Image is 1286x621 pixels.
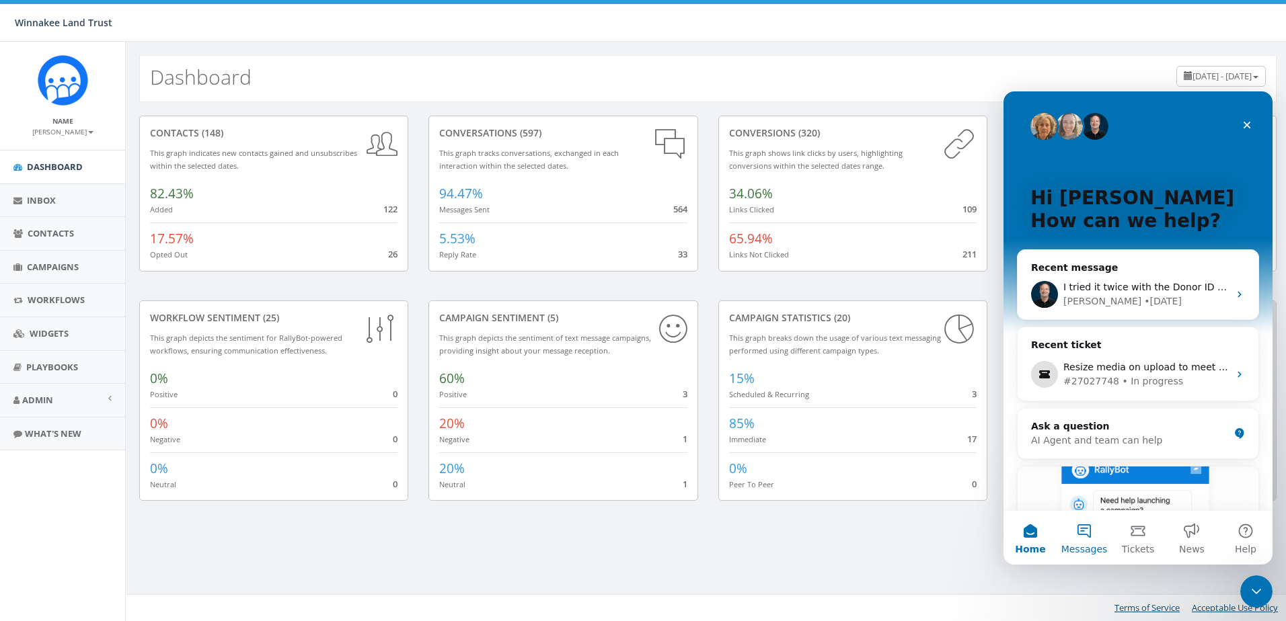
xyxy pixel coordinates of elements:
[439,311,687,325] div: Campaign Sentiment
[231,453,253,462] span: Help
[150,126,398,140] div: contacts
[15,16,112,29] span: Winnakee Land Trust
[54,419,108,473] button: Messages
[439,389,467,399] small: Positive
[150,249,188,259] small: Opted Out
[28,342,225,356] div: AI Agent and team can help
[729,434,766,444] small: Immediate
[729,230,773,247] span: 65.94%
[1193,70,1252,82] span: [DATE] - [DATE]
[962,248,977,260] span: 211
[439,249,476,259] small: Reply Rate
[60,283,225,297] div: #27027748 • In progress
[683,478,687,490] span: 1
[150,434,180,444] small: Negative
[27,161,83,173] span: Dashboard
[729,204,774,214] small: Links Clicked
[32,125,93,137] a: [PERSON_NAME]
[729,148,903,171] small: This graph shows link clicks by users, highlighting conversions within the selected dates range.
[393,433,398,445] span: 0
[439,148,619,171] small: This graph tracks conversations, exchanged in each interaction within the selected dates.
[439,479,465,489] small: Neutral
[388,248,398,260] span: 26
[962,203,977,215] span: 109
[439,333,651,356] small: This graph depicts the sentiment of text message campaigns, providing insight about your message ...
[796,126,820,139] span: (320)
[439,185,483,202] span: 94.47%
[27,194,56,206] span: Inbox
[58,453,104,462] span: Messages
[150,415,168,432] span: 0%
[176,453,201,462] span: News
[13,317,256,368] div: Ask a questionAI Agent and team can help
[729,370,755,387] span: 15%
[199,126,223,139] span: (148)
[150,479,176,489] small: Neutral
[11,453,42,462] span: Home
[26,361,78,373] span: Playbooks
[673,203,687,215] span: 564
[1240,575,1273,608] iframe: Intercom live chat
[161,419,215,473] button: News
[32,127,93,136] small: [PERSON_NAME]
[13,374,256,545] div: RallyBot + Playbooks Now Live! 🚀
[60,203,138,217] div: [PERSON_NAME]
[831,311,850,324] span: (20)
[150,370,168,387] span: 0%
[972,388,977,400] span: 3
[150,333,342,356] small: This graph depicts the sentiment for RallyBot-powered workflows, ensuring communication effective...
[150,148,357,171] small: This graph indicates new contacts gained and unsubscribes within the selected dates.
[14,263,255,302] div: Resize media on upload to meet carrier specs#27027748 • In progress
[28,328,225,342] div: Ask a question
[683,433,687,445] span: 1
[729,185,773,202] span: 34.06%
[1114,602,1180,614] a: Terms of Service
[25,427,81,440] span: What's New
[439,434,469,444] small: Negative
[150,389,178,399] small: Positive
[215,419,269,473] button: Help
[22,394,53,406] span: Admin
[517,126,541,139] span: (597)
[60,269,225,283] div: Resize media on upload to meet carrier specs
[150,185,194,202] span: 82.43%
[150,204,173,214] small: Added
[393,388,398,400] span: 0
[683,388,687,400] span: 3
[150,311,398,325] div: Workflow Sentiment
[967,433,977,445] span: 17
[28,227,74,239] span: Contacts
[28,247,241,263] div: Recent ticket
[393,478,398,490] span: 0
[260,311,279,324] span: (25)
[30,327,69,339] span: Widgets
[439,230,476,247] span: 5.53%
[729,389,809,399] small: Scheduled & Recurring
[439,460,465,477] span: 20%
[729,249,789,259] small: Links Not Clicked
[729,460,747,477] span: 0%
[150,230,194,247] span: 17.57%
[150,460,168,477] span: 0%
[141,203,178,217] div: • [DATE]
[150,66,252,88] h2: Dashboard
[27,261,79,273] span: Campaigns
[545,311,558,324] span: (5)
[729,311,977,325] div: Campaign Statistics
[60,190,734,201] span: I tried it twice with the Donor ID and it didn't add them. It's worked in the past but not these ...
[729,126,977,140] div: conversions
[1004,91,1273,565] iframe: Intercom live chat
[14,375,255,469] img: RallyBot + Playbooks Now Live! 🚀
[439,126,687,140] div: conversations
[383,203,398,215] span: 122
[972,478,977,490] span: 0
[678,248,687,260] span: 33
[439,204,490,214] small: Messages Sent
